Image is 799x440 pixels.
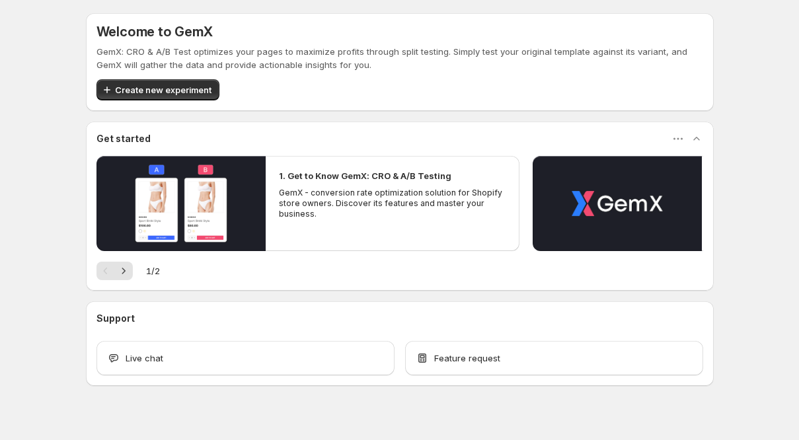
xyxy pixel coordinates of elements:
[96,312,135,325] h3: Support
[115,83,211,96] span: Create new experiment
[96,45,703,71] p: GemX: CRO & A/B Test optimizes your pages to maximize profits through split testing. Simply test ...
[146,264,160,277] span: 1 / 2
[279,169,451,182] h2: 1. Get to Know GemX: CRO & A/B Testing
[126,351,163,365] span: Live chat
[434,351,500,365] span: Feature request
[96,132,151,145] h3: Get started
[96,79,219,100] button: Create new experiment
[96,24,213,40] h5: Welcome to GemX
[279,188,506,219] p: GemX - conversion rate optimization solution for Shopify store owners. Discover its features and ...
